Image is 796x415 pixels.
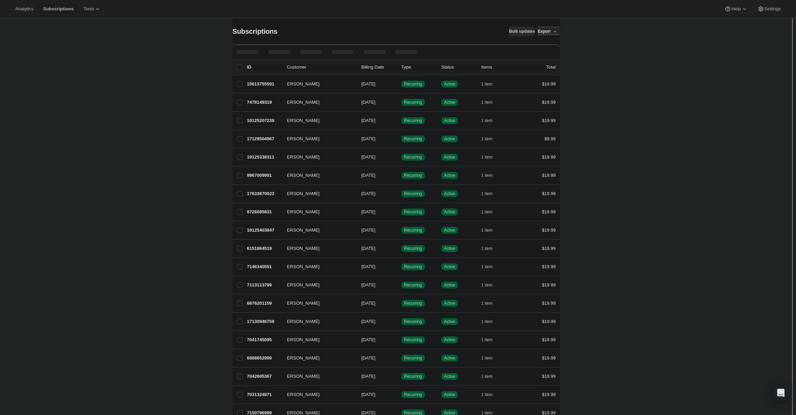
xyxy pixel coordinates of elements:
[542,81,556,87] span: $19.99
[283,188,352,199] button: [PERSON_NAME]
[481,191,493,196] span: 1 item
[481,116,500,125] button: 1 item
[481,337,493,343] span: 1 item
[481,282,493,288] span: 1 item
[283,282,320,289] span: [PERSON_NAME]
[404,227,422,233] span: Recurring
[404,100,422,105] span: Recurring
[283,280,352,291] button: [PERSON_NAME]
[720,4,752,14] button: Help
[283,170,352,181] button: [PERSON_NAME]
[283,209,320,215] span: [PERSON_NAME]
[283,389,352,400] button: [PERSON_NAME]
[753,4,785,14] button: Settings
[361,136,376,141] span: [DATE]
[283,391,320,398] span: [PERSON_NAME]
[283,336,320,343] span: [PERSON_NAME]
[481,64,516,71] div: Items
[247,64,556,71] div: IDCustomerBilling DateTypeStatusItemsTotal
[247,117,282,124] p: 19125207239
[481,244,500,253] button: 1 item
[247,353,556,363] div: 6888652999[PERSON_NAME][DATE]SuccessRecurringSuccessActive1 item$19.99
[247,282,282,289] p: 7113113799
[481,79,500,89] button: 1 item
[481,227,493,233] span: 1 item
[361,337,376,342] span: [DATE]
[247,355,282,362] p: 6888652999
[247,225,556,235] div: 19125403847[PERSON_NAME][DATE]SuccessRecurringSuccessActive1 item$19.99
[404,246,422,251] span: Recurring
[481,317,500,326] button: 1 item
[247,154,282,161] p: 19125338311
[283,172,320,179] span: [PERSON_NAME]
[247,298,556,308] div: 6876201159[PERSON_NAME][DATE]SuccessRecurringSuccessActive1 item$19.99
[481,390,500,399] button: 1 item
[538,27,551,36] button: Export
[247,262,556,272] div: 7146340551[PERSON_NAME][DATE]SuccessRecurringSuccessActive1 item$19.99
[247,98,556,107] div: 7478149319[PERSON_NAME][DATE]SuccessRecurringSuccessActive1 item$19.99
[283,97,352,108] button: [PERSON_NAME]
[361,154,376,160] span: [DATE]
[542,264,556,269] span: $19.99
[444,319,456,324] span: Active
[444,209,456,215] span: Active
[247,152,556,162] div: 19125338311[PERSON_NAME][DATE]SuccessRecurringSuccessActive1 item$19.99
[404,191,422,196] span: Recurring
[542,154,556,160] span: $19.99
[283,227,320,234] span: [PERSON_NAME]
[283,81,320,88] span: [PERSON_NAME]
[247,335,556,345] div: 7041745095[PERSON_NAME][DATE]SuccessRecurringSuccessActive1 item$19.99
[247,227,282,234] p: 19125403847
[283,373,320,380] span: [PERSON_NAME]
[247,79,556,89] div: 15613755591[PERSON_NAME][DATE]SuccessRecurringSuccessActive1 item$19.99
[444,392,456,397] span: Active
[764,6,781,12] span: Settings
[481,355,493,361] span: 1 item
[361,100,376,105] span: [DATE]
[404,118,422,123] span: Recurring
[481,372,500,381] button: 1 item
[361,301,376,306] span: [DATE]
[283,298,352,309] button: [PERSON_NAME]
[773,385,789,401] div: Open Intercom Messenger
[481,374,493,379] span: 1 item
[404,337,422,343] span: Recurring
[481,152,500,162] button: 1 item
[361,81,376,87] span: [DATE]
[404,282,422,288] span: Recurring
[361,264,376,269] span: [DATE]
[283,190,320,197] span: [PERSON_NAME]
[481,81,493,87] span: 1 item
[247,190,282,197] p: 17633870023
[542,118,556,123] span: $19.99
[542,282,556,287] span: $19.99
[544,136,556,141] span: $9.99
[247,318,282,325] p: 17130946759
[283,263,320,270] span: [PERSON_NAME]
[444,136,456,142] span: Active
[361,64,396,71] p: Billing Date
[444,81,456,87] span: Active
[509,27,535,36] button: Bulk updates
[283,206,352,217] button: [PERSON_NAME]
[481,319,493,324] span: 1 item
[542,209,556,214] span: $19.99
[444,337,456,343] span: Active
[283,318,320,325] span: [PERSON_NAME]
[361,173,376,178] span: [DATE]
[481,301,493,306] span: 1 item
[361,191,376,196] span: [DATE]
[542,227,556,233] span: $19.99
[481,209,493,215] span: 1 item
[404,154,422,160] span: Recurring
[247,245,282,252] p: 6151864519
[247,390,556,399] div: 7031324871[PERSON_NAME][DATE]SuccessRecurringSuccessActive1 item$19.99
[233,28,278,35] span: Subscriptions
[247,64,282,71] p: ID
[481,280,500,290] button: 1 item
[283,243,352,254] button: [PERSON_NAME]
[444,191,456,196] span: Active
[404,319,422,324] span: Recurring
[542,355,556,361] span: $19.99
[481,173,493,178] span: 1 item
